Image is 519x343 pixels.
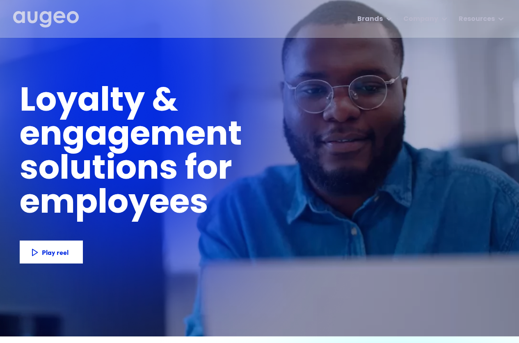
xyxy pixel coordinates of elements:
h1: Loyalty & engagement solutions for [20,85,374,187]
div: Company [403,14,438,24]
img: Augeo's full logo in white. [13,11,79,28]
a: home [13,11,79,28]
a: Play reel [20,241,83,263]
h1: employees [20,187,223,221]
div: Resources [459,14,495,24]
div: Brands [357,14,383,24]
